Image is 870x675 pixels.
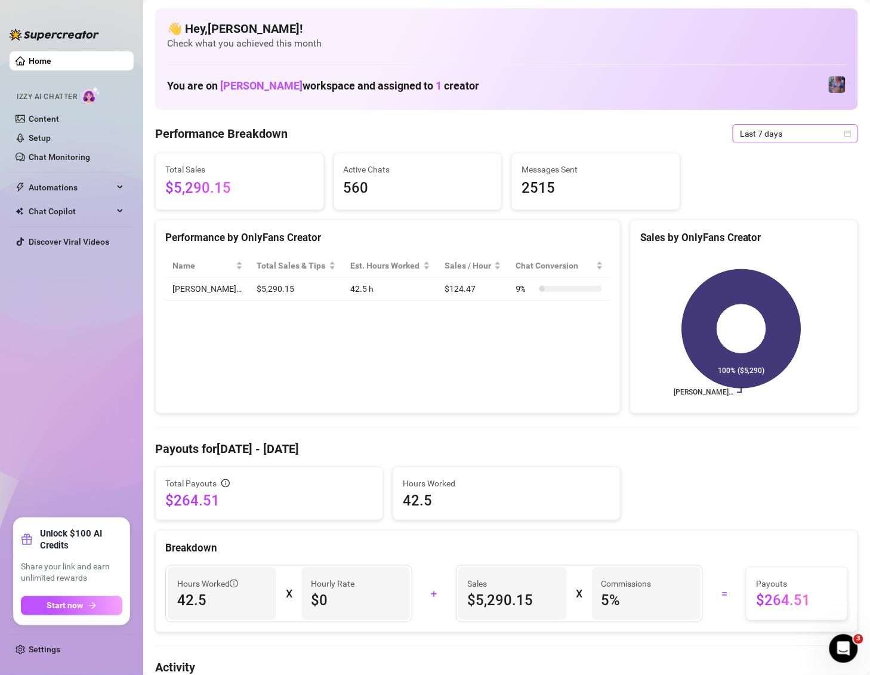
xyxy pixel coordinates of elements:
span: $5,290.15 [468,591,557,611]
div: + [419,584,449,603]
span: Total Payouts [165,477,217,490]
span: Start now [47,601,84,611]
div: Sales by OnlyFans Creator [640,230,848,246]
strong: Unlock $100 AI Credits [40,528,122,551]
span: Share your link and earn unlimited rewards [21,561,122,584]
span: 42.5 [177,591,267,611]
h4: 👋 Hey, [PERSON_NAME] ! [167,20,846,37]
span: Total Sales [165,163,314,176]
span: Izzy AI Chatter [17,91,77,103]
div: = [710,584,739,603]
span: 560 [344,177,492,200]
div: Performance by OnlyFans Creator [165,230,610,246]
span: $5,290.15 [165,177,314,200]
th: Sales / Hour [437,254,508,278]
span: gift [21,534,33,545]
span: info-circle [221,479,230,488]
span: info-circle [230,580,238,588]
article: Hourly Rate [311,577,354,590]
span: arrow-right [88,602,97,610]
span: Chat Conversion [516,259,594,272]
article: Commissions [601,577,652,590]
div: Est. Hours Worked [350,259,421,272]
span: Chat Copilot [29,202,113,221]
td: $124.47 [437,278,508,301]
img: Chat Copilot [16,207,23,215]
th: Total Sales & Tips [250,254,344,278]
span: 3 [854,634,863,644]
a: Home [29,56,51,66]
th: Chat Conversion [508,254,610,278]
td: [PERSON_NAME]… [165,278,250,301]
button: Start nowarrow-right [21,596,122,615]
span: Payouts [756,577,838,590]
span: $264.51 [165,491,373,510]
span: 9 % [516,282,535,295]
a: Settings [29,645,60,655]
span: 1 [436,79,442,92]
span: Automations [29,178,113,197]
a: Discover Viral Videos [29,237,109,246]
span: thunderbolt [16,183,25,192]
span: Total Sales & Tips [257,259,327,272]
span: $0 [311,591,400,611]
img: Jaylie [829,76,846,93]
td: $5,290.15 [250,278,344,301]
img: logo-BBDzfeDw.svg [10,29,99,41]
iframe: Intercom live chat [829,634,858,663]
h1: You are on workspace and assigned to creator [167,79,479,93]
span: $264.51 [756,591,838,611]
th: Name [165,254,250,278]
div: X [286,584,292,603]
span: 2515 [522,177,670,200]
span: [PERSON_NAME] [220,79,303,92]
span: 5 % [601,591,691,611]
span: Hours Worked [177,577,238,590]
span: Active Chats [344,163,492,176]
div: Breakdown [165,540,848,556]
h4: Performance Breakdown [155,125,288,142]
img: AI Chatter [82,87,100,104]
text: [PERSON_NAME]… [674,389,734,397]
span: Check what you achieved this month [167,37,846,50]
span: Last 7 days [740,125,851,143]
span: Hours Worked [403,477,610,490]
span: Name [172,259,233,272]
span: Messages Sent [522,163,670,176]
span: Sales [468,577,557,590]
div: X [576,584,582,603]
span: 42.5 [403,491,610,510]
span: calendar [844,130,852,137]
td: 42.5 h [343,278,437,301]
h4: Payouts for [DATE] - [DATE] [155,440,858,457]
span: Sales / Hour [445,259,492,272]
a: Setup [29,133,51,143]
a: Chat Monitoring [29,152,90,162]
a: Content [29,114,59,124]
